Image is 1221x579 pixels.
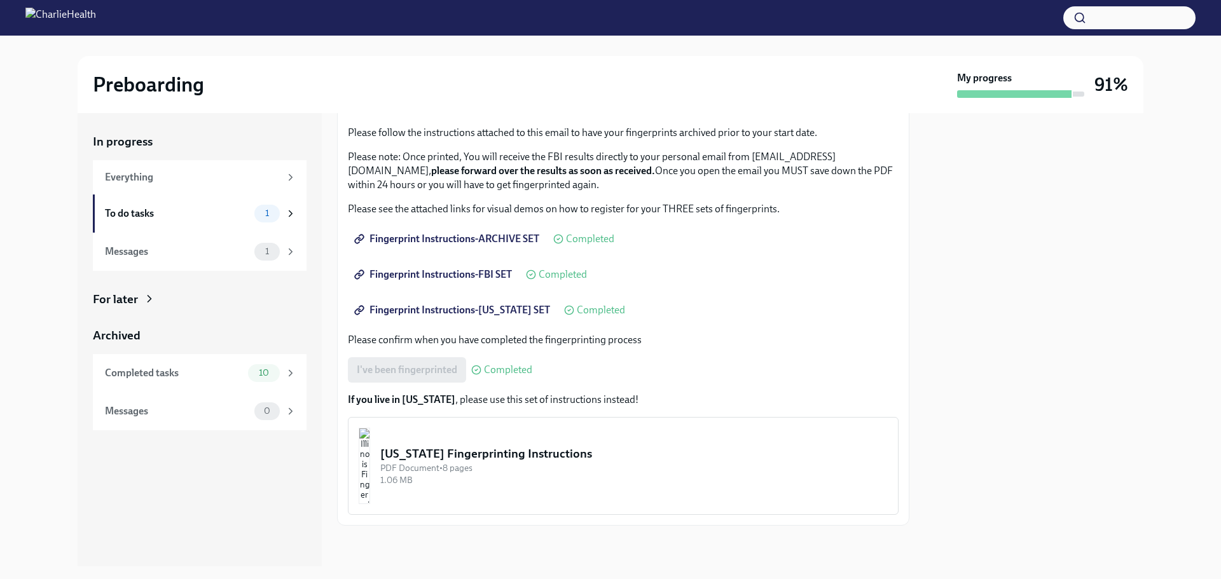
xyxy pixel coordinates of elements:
strong: If you live in [US_STATE] [348,393,455,405]
div: [US_STATE] Fingerprinting Instructions [380,446,888,462]
p: Please note: Once printed, You will receive the FBI results directly to your personal email from ... [348,150,899,192]
span: Completed [484,365,532,375]
div: PDF Document • 8 pages [380,462,888,474]
p: Please follow the instructions attached to this email to have your fingerprints archived prior to... [348,126,899,140]
div: Completed tasks [105,366,243,380]
a: Completed tasks10 [93,354,307,392]
strong: please forward over the results as soon as received. [431,165,655,177]
span: 1 [258,208,277,218]
span: 0 [256,406,278,416]
img: CharlieHealth [25,8,96,28]
img: Illinois Fingerprinting Instructions [359,428,370,504]
span: Completed [566,234,614,244]
div: Everything [105,170,280,184]
span: 10 [251,368,277,378]
a: To do tasks1 [93,194,307,233]
p: Please confirm when you have completed the fingerprinting process [348,333,899,347]
a: Archived [93,327,307,344]
h2: Preboarding [93,72,204,97]
div: Messages [105,245,249,259]
a: Fingerprint Instructions-FBI SET [348,262,521,287]
span: Completed [539,269,587,280]
a: For later [93,291,307,308]
a: Everything [93,160,307,194]
a: Fingerprint Instructions-[US_STATE] SET [348,297,559,323]
span: Fingerprint Instructions-ARCHIVE SET [357,233,539,245]
button: [US_STATE] Fingerprinting InstructionsPDF Document•8 pages1.06 MB [348,417,899,515]
span: 1 [258,247,277,256]
span: Completed [577,305,625,315]
p: , please use this set of instructions instead! [348,393,899,407]
div: Messages [105,404,249,418]
span: Fingerprint Instructions-FBI SET [357,268,512,281]
p: Please see the attached links for visual demos on how to register for your THREE sets of fingerpr... [348,202,899,216]
a: Messages1 [93,233,307,271]
a: Fingerprint Instructions-ARCHIVE SET [348,226,548,252]
strong: My progress [957,71,1012,85]
span: Fingerprint Instructions-[US_STATE] SET [357,304,550,317]
h3: 91% [1094,73,1128,96]
div: To do tasks [105,207,249,221]
div: For later [93,291,138,308]
div: 1.06 MB [380,474,888,486]
a: In progress [93,133,307,150]
a: Messages0 [93,392,307,430]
